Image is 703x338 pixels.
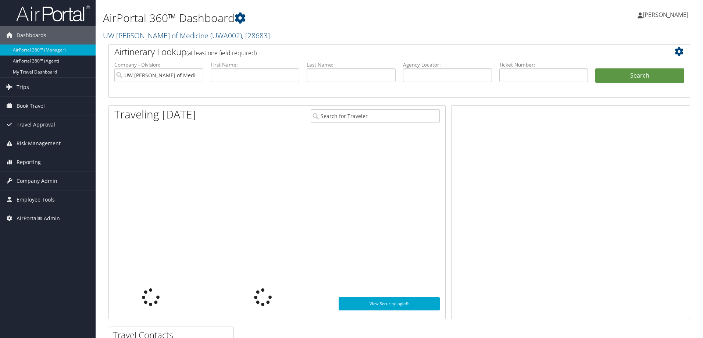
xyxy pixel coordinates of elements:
[17,209,60,228] span: AirPortal® Admin
[211,61,300,68] label: First Name:
[103,31,270,40] a: UW [PERSON_NAME] of Medicine
[595,68,684,83] button: Search
[403,61,492,68] label: Agency Locator:
[499,61,588,68] label: Ticket Number:
[17,26,46,45] span: Dashboards
[17,115,55,134] span: Travel Approval
[103,10,498,26] h1: AirPortal 360™ Dashboard
[210,31,242,40] span: ( UWA002 )
[643,11,688,19] span: [PERSON_NAME]
[17,134,61,153] span: Risk Management
[311,109,440,123] input: Search for Traveler
[17,78,29,96] span: Trips
[16,5,90,22] img: airportal-logo.png
[17,153,41,171] span: Reporting
[242,31,270,40] span: , [ 28683 ]
[114,61,203,68] label: Company - Division:
[17,191,55,209] span: Employee Tools
[114,107,196,122] h1: Traveling [DATE]
[339,297,440,310] a: View SecurityLogic®
[307,61,396,68] label: Last Name:
[638,4,696,26] a: [PERSON_NAME]
[17,172,57,190] span: Company Admin
[114,46,636,58] h2: Airtinerary Lookup
[186,49,257,57] span: (at least one field required)
[17,97,45,115] span: Book Travel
